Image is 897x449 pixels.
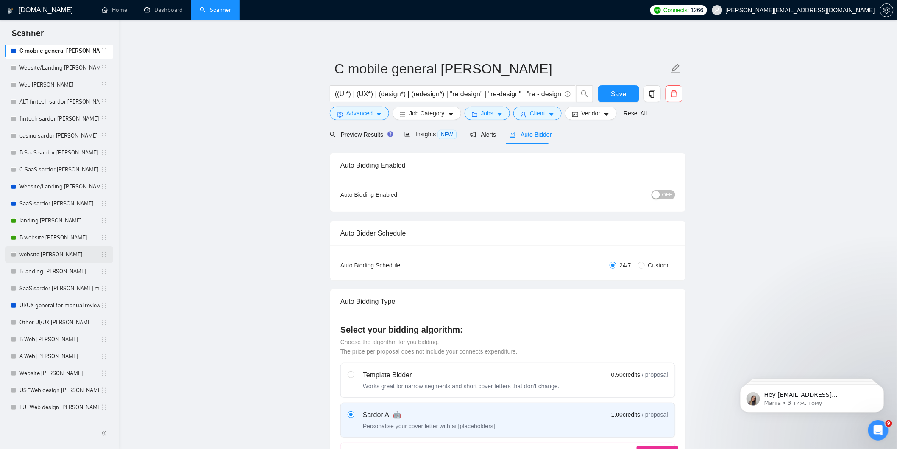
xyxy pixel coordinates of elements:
[5,27,50,45] span: Scanner
[363,370,560,380] div: Template Bidder
[644,90,660,98] span: copy
[611,410,640,419] span: 1.00 credits
[100,353,107,360] span: holder
[334,58,669,79] input: Scanner name...
[714,7,720,13] span: user
[5,178,113,195] li: Website/Landing Alex Sardor
[19,263,100,280] a: B landing [PERSON_NAME]
[5,161,113,178] li: C SaaS sardor Alex
[340,221,675,245] div: Auto Bidder Schedule
[101,429,109,438] span: double-left
[645,261,672,270] span: Custom
[654,7,661,14] img: upwork-logo.png
[5,195,113,212] li: SaaS sardor Alex
[100,98,107,105] span: holder
[868,420,889,441] iframe: Intercom live chat
[510,132,515,138] span: robot
[19,110,100,127] a: fintech sardor [PERSON_NAME]
[5,110,113,127] li: fintech sardor Alex
[200,6,231,14] a: searchScanner
[549,111,554,118] span: caret-down
[100,81,107,88] span: holder
[340,324,675,336] h4: Select your bidding algorithm:
[510,131,552,138] span: Auto Bidder
[144,6,183,14] a: dashboardDashboard
[19,59,100,76] a: Website/Landing [PERSON_NAME]
[598,85,639,102] button: Save
[19,42,100,59] a: C mobile general [PERSON_NAME]
[376,111,382,118] span: caret-down
[363,410,495,420] div: Sardor AI 🤖
[642,410,668,419] span: / proposal
[100,251,107,258] span: holder
[5,59,113,76] li: Website/Landing Alisa Sardor
[663,6,689,15] span: Connects:
[572,111,578,118] span: idcard
[5,76,113,93] li: Web Alisa Sardor
[642,370,668,379] span: / proposal
[565,91,571,97] span: info-circle
[5,229,113,246] li: B website lilia sardor
[404,131,456,138] span: Insights
[100,387,107,394] span: holder
[387,130,394,138] div: Tooltip anchor
[438,130,457,139] span: NEW
[5,314,113,331] li: Other UI/UX Alisa Sardor
[100,268,107,275] span: holder
[19,229,100,246] a: B website [PERSON_NAME]
[530,109,545,118] span: Client
[19,399,100,416] a: EU "Web design [PERSON_NAME]"
[662,190,672,199] span: OFF
[611,370,640,379] span: 0.50 credits
[666,85,682,102] button: delete
[470,131,496,138] span: Alerts
[886,420,892,427] span: 9
[5,263,113,280] li: B landing lilia sardor
[5,246,113,263] li: website lilia sardor
[5,399,113,416] li: EU "Web design Anna sardor"
[576,85,593,102] button: search
[363,422,495,430] div: Personalise your cover letter with ai [placeholders]
[19,93,100,110] a: ALT fintech sardor [PERSON_NAME]
[100,217,107,224] span: holder
[400,111,406,118] span: bars
[100,132,107,139] span: holder
[5,348,113,365] li: A Web Anna Sardor
[346,109,373,118] span: Advanced
[727,367,897,426] iframe: Intercom notifications повідомлення
[335,89,561,99] input: Search Freelance Jobs...
[448,111,454,118] span: caret-down
[100,370,107,377] span: holder
[565,107,617,120] button: idcardVendorcaret-down
[363,382,560,390] div: Works great for narrow segments and short cover letters that don't change.
[611,89,626,99] span: Save
[100,319,107,326] span: holder
[100,285,107,292] span: holder
[330,107,389,120] button: settingAdvancedcaret-down
[100,65,107,71] span: holder
[404,131,410,137] span: area-chart
[330,132,336,138] span: search
[624,109,647,118] a: Reset All
[19,212,100,229] a: landing [PERSON_NAME]
[19,246,100,263] a: website [PERSON_NAME]
[472,111,478,118] span: folder
[100,336,107,343] span: holder
[5,382,113,399] li: US "Web design Anna sardor"
[5,416,113,433] li: Other "Web design Anna sardor"
[340,261,452,270] div: Auto Bidding Schedule:
[19,127,100,144] a: casino sardor [PERSON_NAME]
[19,280,100,297] a: SaaS sardor [PERSON_NAME] mobile
[7,4,13,17] img: logo
[497,111,503,118] span: caret-down
[19,161,100,178] a: C SaaS sardor [PERSON_NAME]
[19,178,100,195] a: Website/Landing [PERSON_NAME]
[337,111,343,118] span: setting
[19,76,100,93] a: Web [PERSON_NAME]
[100,149,107,156] span: holder
[5,127,113,144] li: casino sardor Alex
[102,6,127,14] a: homeHome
